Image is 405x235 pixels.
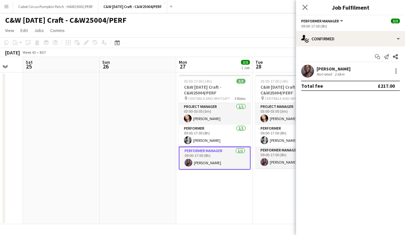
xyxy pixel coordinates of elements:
[179,147,251,170] app-card-role: Performer Manager1/109:00-17:00 (8h)[PERSON_NAME]
[317,66,351,72] div: [PERSON_NAME]
[188,96,230,101] span: CENTRALE AND WHITGIFT
[32,26,46,35] a: Jobs
[25,63,33,70] span: 25
[98,0,167,13] button: C&W [DATE] Craft - C&W25004/PERF
[378,83,395,89] div: £217.00
[5,28,14,33] span: View
[3,26,17,35] a: View
[254,63,263,70] span: 28
[235,96,245,101] span: 3 Roles
[13,0,98,13] button: Cabot Circus Pumpkin Patch - HAM25002/PERF
[265,96,307,101] span: CENTRALE AND WHITGIFT
[333,72,346,77] div: 2.6km
[301,19,339,23] span: Performer Manager
[40,50,46,55] div: BST
[5,49,20,56] div: [DATE]
[48,26,67,35] a: Comms
[255,103,327,125] app-card-role: Project Manager1/103:00-03:05 (5m)[PERSON_NAME]
[236,79,245,84] span: 3/3
[391,19,400,23] span: 3/3
[255,147,327,168] app-card-role: Performer Manager1/109:00-17:00 (8h)[PERSON_NAME]
[179,59,187,65] span: Mon
[21,50,37,55] span: Week 43
[255,59,263,65] span: Tue
[178,63,187,70] span: 27
[260,79,288,84] span: 03:00-17:00 (14h)
[34,28,44,33] span: Jobs
[301,24,400,28] div: 09:00-17:00 (8h)
[5,15,127,25] h1: C&W [DATE] Craft - C&W25004/PERF
[184,79,212,84] span: 03:00-17:00 (14h)
[317,72,333,77] div: Not rated
[301,83,323,89] div: Total fee
[18,26,30,35] a: Edit
[50,28,65,33] span: Comms
[301,19,344,23] button: Performer Manager
[296,31,405,46] div: Confirmed
[179,103,251,125] app-card-role: Project Manager1/103:00-03:05 (5m)[PERSON_NAME]
[179,75,251,170] app-job-card: 03:00-17:00 (14h)3/3C&W [DATE] Craft - C&W25004/PERF CENTRALE AND WHITGIFT3 RolesProject Manager1...
[255,125,327,147] app-card-role: Performer1/109:00-17:00 (8h)[PERSON_NAME]
[101,63,110,70] span: 26
[179,125,251,147] app-card-role: Performer1/109:00-17:00 (8h)[PERSON_NAME]
[179,84,251,96] h3: C&W [DATE] Craft - C&W25004/PERF
[26,59,33,65] span: Sat
[21,28,28,33] span: Edit
[102,59,110,65] span: Sun
[296,3,405,12] h3: Job Fulfilment
[255,75,327,168] app-job-card: 03:00-17:00 (14h)3/3C&W [DATE] Craft - C&W25004/PERF CENTRALE AND WHITGIFT3 RolesProject Manager1...
[255,84,327,96] h3: C&W [DATE] Craft - C&W25004/PERF
[241,65,250,70] div: 1 Job
[241,60,250,65] span: 3/3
